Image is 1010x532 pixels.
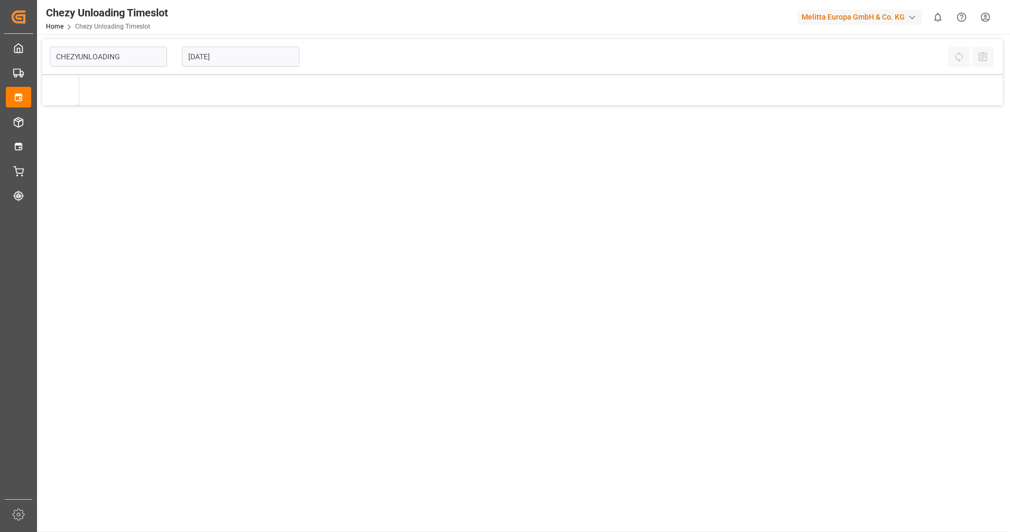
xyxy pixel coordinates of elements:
input: Type to search/select [50,47,167,67]
button: Help Center [950,5,974,29]
div: Melitta Europa GmbH & Co. KG [797,10,922,25]
input: DD.MM.YYYY [182,47,299,67]
div: Chezy Unloading Timeslot [46,5,168,21]
button: Melitta Europa GmbH & Co. KG [797,7,926,27]
a: Home [46,23,63,30]
button: show 0 new notifications [926,5,950,29]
